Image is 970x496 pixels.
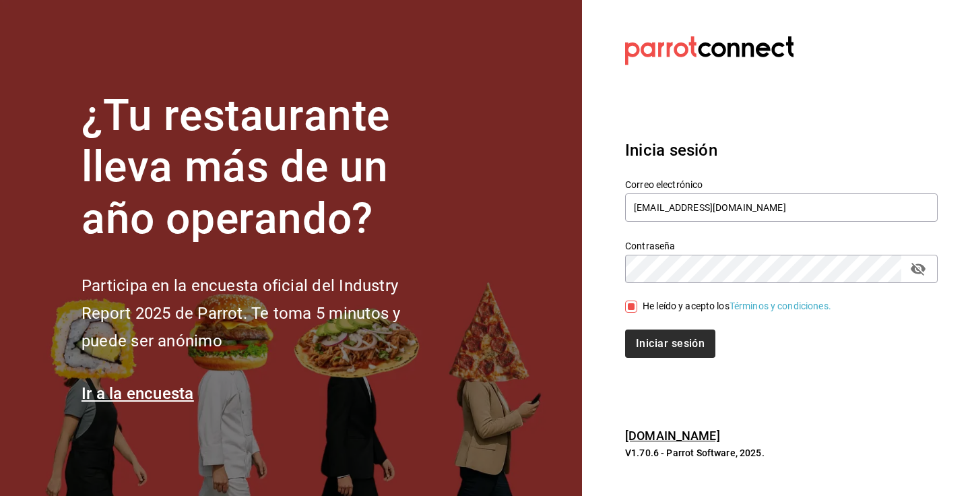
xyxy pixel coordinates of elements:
h2: Participa en la encuesta oficial del Industry Report 2025 de Parrot. Te toma 5 minutos y puede se... [82,272,445,354]
button: passwordField [907,257,930,280]
button: Iniciar sesión [625,330,715,358]
div: He leído y acepto los [643,299,831,313]
a: [DOMAIN_NAME] [625,429,720,443]
input: Ingresa tu correo electrónico [625,193,938,222]
h1: ¿Tu restaurante lleva más de un año operando? [82,90,445,245]
a: Ir a la encuesta [82,384,194,403]
p: V1.70.6 - Parrot Software, 2025. [625,446,938,460]
h3: Inicia sesión [625,138,938,162]
a: Términos y condiciones. [730,301,831,311]
label: Correo electrónico [625,179,938,189]
label: Contraseña [625,241,938,250]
